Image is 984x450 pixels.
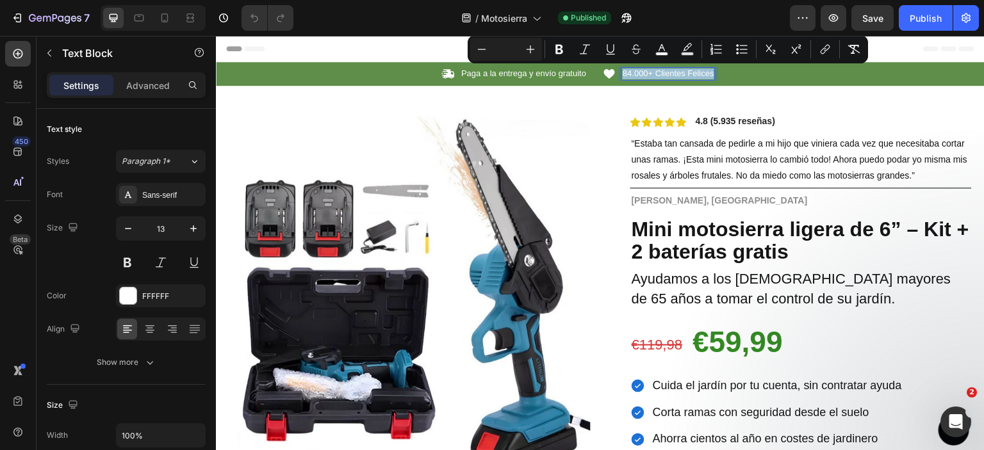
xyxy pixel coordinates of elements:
strong: 4.8 (5.935 reseñas) [480,80,560,90]
button: 7 [5,5,95,31]
button: Save [851,5,894,31]
div: Publish [910,12,942,25]
iframe: Design area [216,36,984,450]
iframe: Intercom live chat [940,406,971,437]
div: Show more [97,356,156,369]
span: Paragraph 1* [122,156,170,167]
div: Color [47,290,67,301]
p: Settings [63,79,99,92]
s: €119,98 [416,301,467,317]
div: Sans-serif [142,189,202,201]
div: Beta [10,234,31,245]
strong: [PERSON_NAME], [GEOGRAPHIC_DATA] [416,159,592,170]
div: Font [47,189,63,200]
span: Published [571,12,606,24]
span: Ayudamos a los [DEMOGRAPHIC_DATA] mayores de 65 años a tomar el control de su jardín. [416,235,735,271]
div: Styles [47,156,69,167]
span: Save [862,13,883,24]
span: / [475,12,479,25]
div: Editor contextual toolbar [468,35,868,63]
button: Show more [47,351,206,374]
div: Align [47,321,83,338]
div: Size [47,397,81,414]
span: “Estaba tan cansada de pedirle a mi hijo que viniera cada vez que necesitaba cortar unas ramas. ¡... [416,102,751,145]
span: Cuida el jardín por tu cuenta, sin contratar ayuda [437,343,686,356]
strong: €59,99 [477,289,568,323]
strong: Mini motosierra ligera de 6” – Kit + 2 baterías gratis [416,182,753,227]
button: Publish [899,5,953,31]
span: 2 [967,387,977,398]
input: Auto [117,424,205,447]
div: Size [47,220,81,237]
p: Advanced [126,79,170,92]
p: Text Block [62,45,171,61]
span: Motosierra [481,12,527,25]
p: 7 [84,10,90,26]
div: 450 [12,136,31,147]
div: Rich Text Editor. Editing area: main [479,81,561,92]
div: Text style [47,124,82,135]
button: Paragraph 1* [116,150,206,173]
span: Corta ramas con seguridad desde el suelo [437,370,653,383]
div: FFFFFF [142,291,202,302]
div: Width [47,430,68,441]
div: Undo/Redo [242,5,293,31]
